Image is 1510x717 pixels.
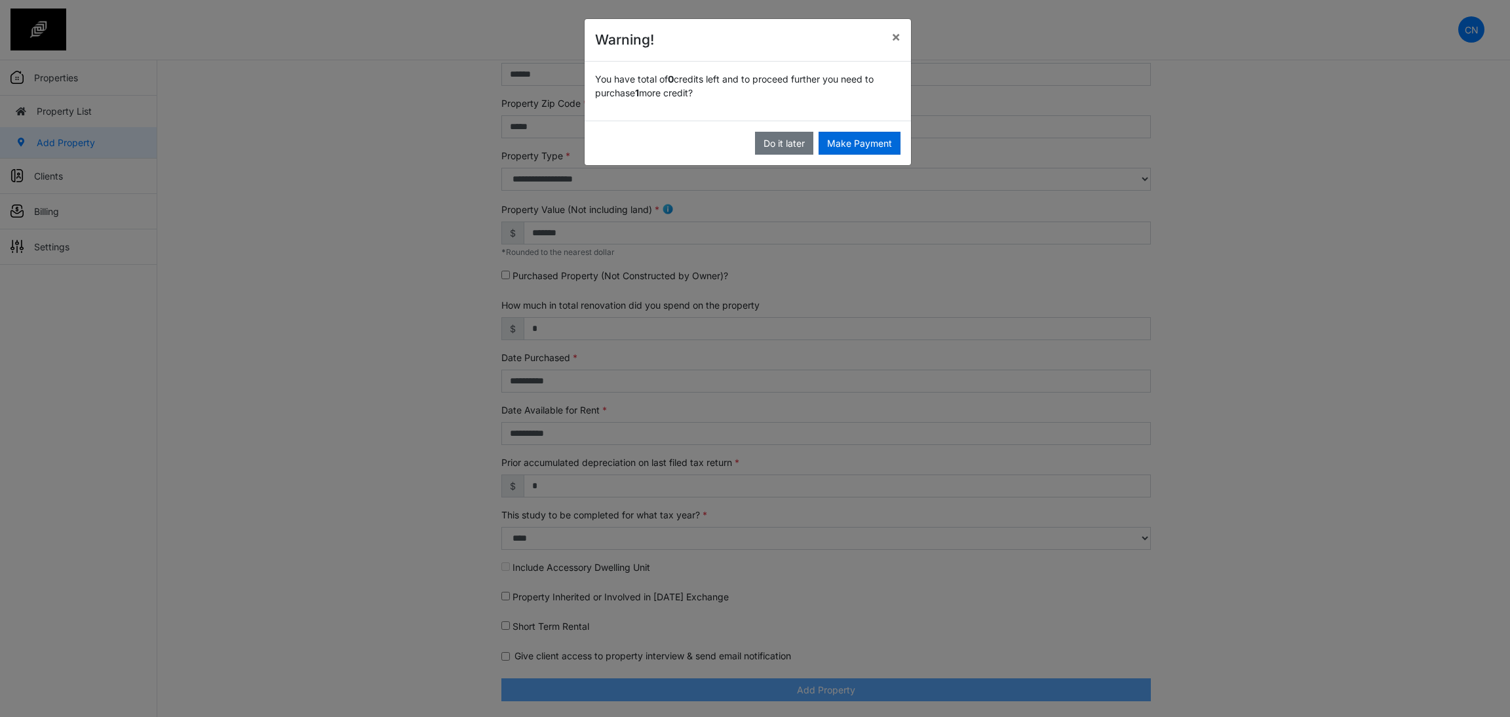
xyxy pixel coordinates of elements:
span: 0 [668,73,674,85]
span: × [891,28,900,45]
button: Do it later [755,132,813,155]
button: Make Payment [819,132,900,155]
button: Close [881,19,911,54]
p: You have total of credits left and to proceed further you need to purchase more credit? [595,72,900,100]
span: 1 [635,87,639,98]
h4: Warning! [595,29,654,50]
